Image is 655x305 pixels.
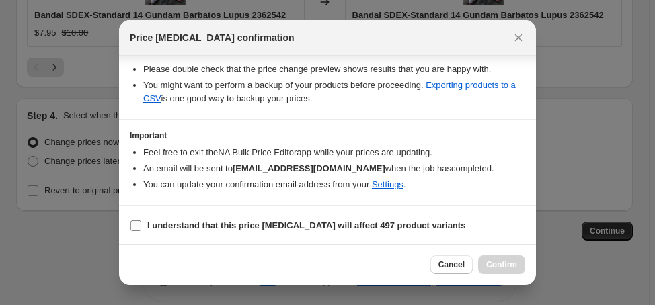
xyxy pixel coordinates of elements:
[143,178,525,191] li: You can update your confirmation email address from your .
[143,80,516,103] a: Exporting products to a CSV
[143,162,525,175] li: An email will be sent to when the job has completed .
[438,259,465,270] span: Cancel
[509,28,528,47] button: Close
[147,220,465,230] b: I understand that this price [MEDICAL_DATA] will affect 497 product variants
[143,62,525,76] li: Please double check that the price change preview shows results that you are happy with.
[430,255,473,274] button: Cancel
[143,79,525,105] li: You might want to perform a backup of your products before proceeding. is one good way to backup ...
[130,130,525,141] h3: Important
[372,179,403,189] a: Settings
[143,146,525,159] li: Feel free to exit the NA Bulk Price Editor app while your prices are updating.
[130,31,295,44] span: Price [MEDICAL_DATA] confirmation
[233,163,385,173] b: [EMAIL_ADDRESS][DOMAIN_NAME]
